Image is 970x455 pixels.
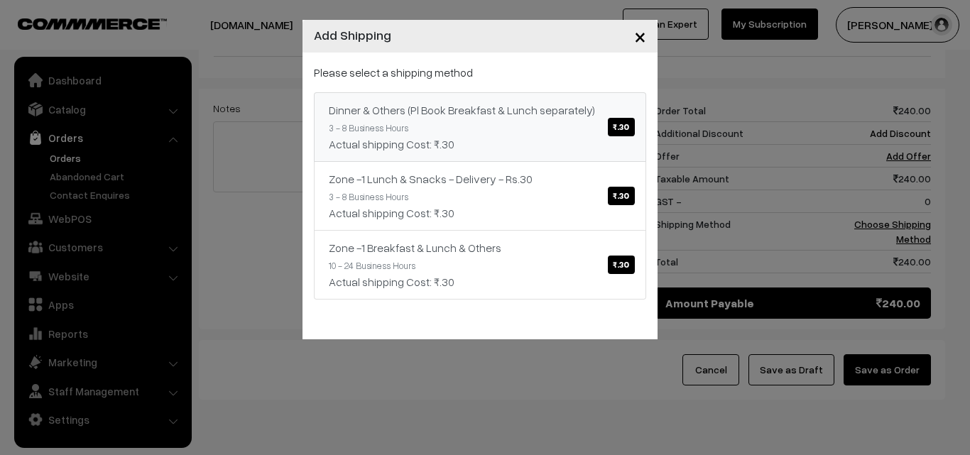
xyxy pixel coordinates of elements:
div: Zone -1 Lunch & Snacks - Delivery - Rs.30 [329,170,631,187]
span: × [634,23,646,49]
small: 3 - 8 Business Hours [329,191,408,202]
p: Please select a shipping method [314,64,646,81]
button: Close [623,14,658,58]
small: 3 - 8 Business Hours [329,122,408,133]
div: Actual shipping Cost: ₹.30 [329,204,631,221]
span: ₹.30 [608,256,634,274]
div: Zone -1 Breakfast & Lunch & Others [329,239,631,256]
span: ₹.30 [608,118,634,136]
div: Actual shipping Cost: ₹.30 [329,273,631,290]
a: Dinner & Others (Pl Book Breakfast & Lunch separately)₹.30 3 - 8 Business HoursActual shipping Co... [314,92,646,162]
small: 10 - 24 Business Hours [329,260,415,271]
span: ₹.30 [608,187,634,205]
a: Zone -1 Lunch & Snacks - Delivery - Rs.30₹.30 3 - 8 Business HoursActual shipping Cost: ₹.30 [314,161,646,231]
a: Zone -1 Breakfast & Lunch & Others₹.30 10 - 24 Business HoursActual shipping Cost: ₹.30 [314,230,646,300]
div: Actual shipping Cost: ₹.30 [329,136,631,153]
div: Dinner & Others (Pl Book Breakfast & Lunch separately) [329,102,631,119]
h4: Add Shipping [314,26,391,45]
